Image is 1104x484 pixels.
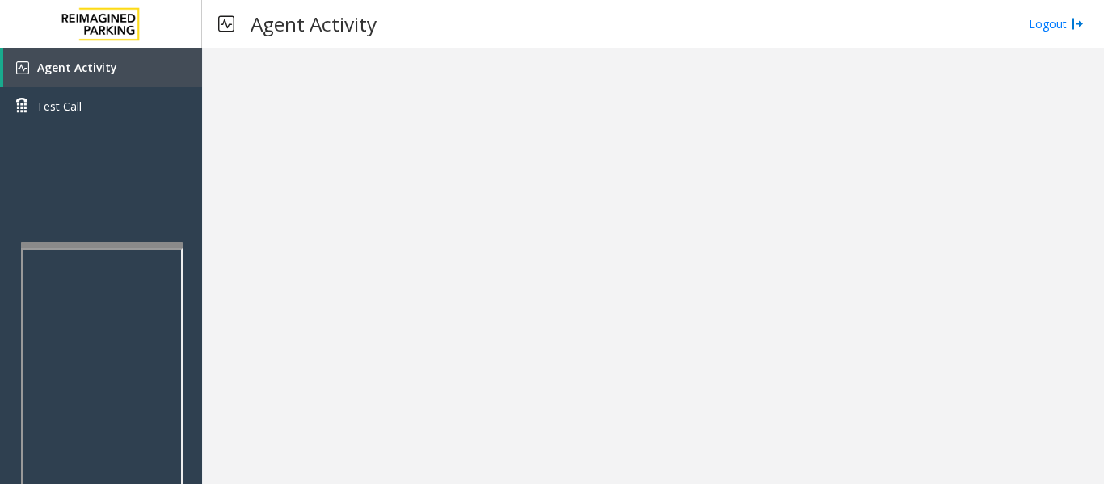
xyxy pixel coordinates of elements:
a: Logout [1029,15,1084,32]
span: Agent Activity [37,60,117,75]
img: logout [1071,15,1084,32]
img: 'icon' [16,61,29,74]
img: pageIcon [218,4,234,44]
a: Agent Activity [3,48,202,87]
h3: Agent Activity [242,4,385,44]
span: Test Call [36,98,82,115]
